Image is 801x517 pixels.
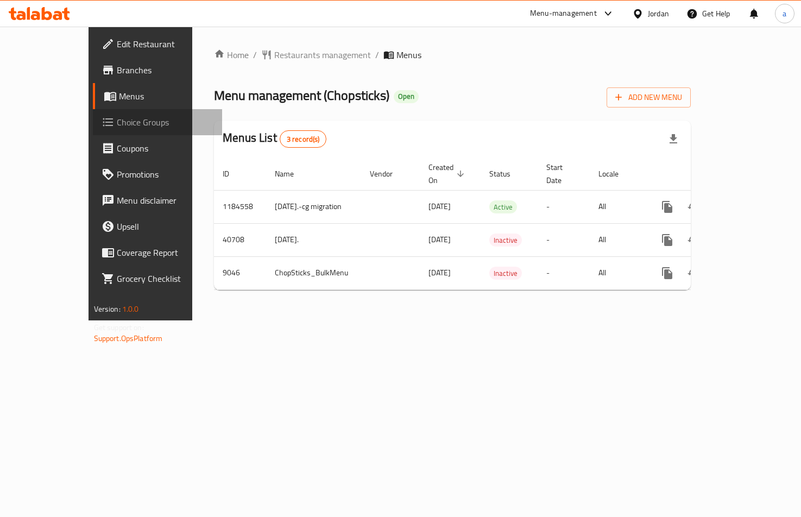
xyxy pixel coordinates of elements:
td: All [590,256,646,289]
span: 3 record(s) [280,134,326,144]
span: Grocery Checklist [117,272,213,285]
a: Restaurants management [261,48,371,61]
a: Coverage Report [93,239,222,266]
td: [DATE].-cg migration [266,190,361,223]
span: Inactive [489,267,522,280]
a: Home [214,48,249,61]
span: Coupons [117,142,213,155]
span: Version: [94,302,121,316]
button: Change Status [680,227,707,253]
span: Status [489,167,525,180]
li: / [375,48,379,61]
span: Coverage Report [117,246,213,259]
a: Edit Restaurant [93,31,222,57]
button: more [654,260,680,286]
span: Inactive [489,234,522,247]
span: Start Date [546,161,577,187]
a: Menus [93,83,222,109]
span: Upsell [117,220,213,233]
span: [DATE] [428,232,451,247]
nav: breadcrumb [214,48,691,61]
td: 40708 [214,223,266,256]
td: 1184558 [214,190,266,223]
span: Menus [119,90,213,103]
li: / [253,48,257,61]
span: Name [275,167,308,180]
a: Upsell [93,213,222,239]
span: ID [223,167,243,180]
div: Export file [660,126,686,152]
span: Add New Menu [615,91,682,104]
span: Created On [428,161,468,187]
span: 1.0.0 [122,302,139,316]
a: Promotions [93,161,222,187]
button: Add New Menu [607,87,691,108]
a: Choice Groups [93,109,222,135]
td: - [538,256,590,289]
span: Active [489,201,517,213]
span: Locale [598,167,633,180]
table: enhanced table [214,157,767,290]
h2: Menus List [223,130,326,148]
div: Active [489,200,517,213]
span: Get support on: [94,320,144,335]
a: Grocery Checklist [93,266,222,292]
td: ChopSticks_BulkMenu [266,256,361,289]
span: a [783,8,786,20]
span: Branches [117,64,213,77]
a: Menu disclaimer [93,187,222,213]
div: Open [394,90,419,103]
span: Promotions [117,168,213,181]
td: [DATE]. [266,223,361,256]
div: Menu-management [530,7,597,20]
span: [DATE] [428,266,451,280]
div: Jordan [648,8,669,20]
span: [DATE] [428,199,451,213]
span: Open [394,92,419,101]
span: Choice Groups [117,116,213,129]
td: 9046 [214,256,266,289]
div: Inactive [489,234,522,247]
td: All [590,223,646,256]
a: Branches [93,57,222,83]
td: - [538,223,590,256]
a: Support.OpsPlatform [94,331,163,345]
button: more [654,194,680,220]
span: Vendor [370,167,407,180]
td: All [590,190,646,223]
button: more [654,227,680,253]
span: Restaurants management [274,48,371,61]
span: Menu management ( Chopsticks ) [214,83,389,108]
div: Total records count [280,130,327,148]
td: - [538,190,590,223]
span: Edit Restaurant [117,37,213,51]
span: Menu disclaimer [117,194,213,207]
button: Change Status [680,260,707,286]
th: Actions [646,157,767,191]
button: Change Status [680,194,707,220]
span: Menus [396,48,421,61]
a: Coupons [93,135,222,161]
